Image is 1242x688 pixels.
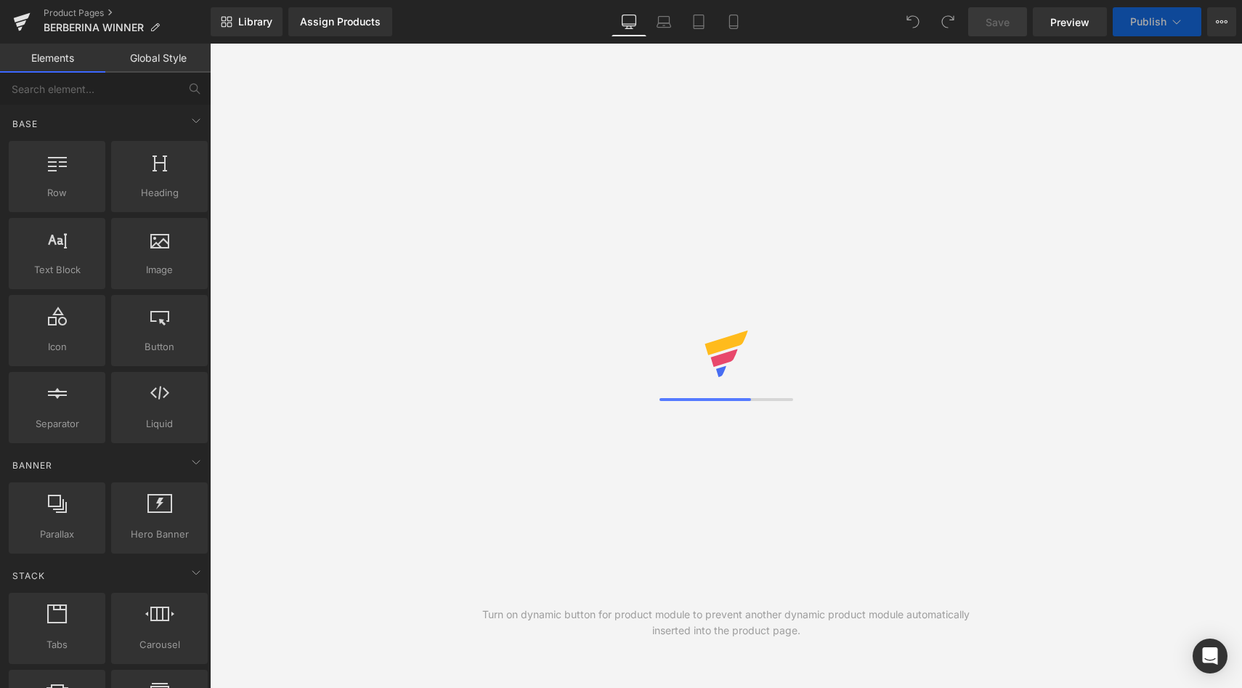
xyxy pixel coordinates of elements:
a: Product Pages [44,7,211,19]
button: Redo [933,7,962,36]
span: Preview [1050,15,1089,30]
a: New Library [211,7,283,36]
button: More [1207,7,1236,36]
span: Hero Banner [115,527,203,542]
span: Banner [11,458,54,472]
div: Assign Products [300,16,381,28]
a: Desktop [612,7,646,36]
div: Open Intercom Messenger [1193,639,1227,673]
span: Stack [11,569,46,583]
span: Carousel [115,637,203,652]
span: Base [11,117,39,131]
button: Publish [1113,7,1201,36]
span: Icon [13,339,101,355]
span: Separator [13,416,101,432]
span: Text Block [13,262,101,278]
span: Heading [115,185,203,201]
span: Save [986,15,1010,30]
a: Mobile [716,7,751,36]
span: Tabs [13,637,101,652]
span: Button [115,339,203,355]
a: Tablet [681,7,716,36]
span: Liquid [115,416,203,432]
span: BERBERINA WINNER [44,22,144,33]
button: Undo [898,7,928,36]
span: Parallax [13,527,101,542]
span: Image [115,262,203,278]
div: Turn on dynamic button for product module to prevent another dynamic product module automatically... [468,607,984,639]
a: Laptop [646,7,681,36]
a: Preview [1033,7,1107,36]
span: Row [13,185,101,201]
span: Publish [1130,16,1166,28]
a: Global Style [105,44,211,73]
span: Library [238,15,272,28]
